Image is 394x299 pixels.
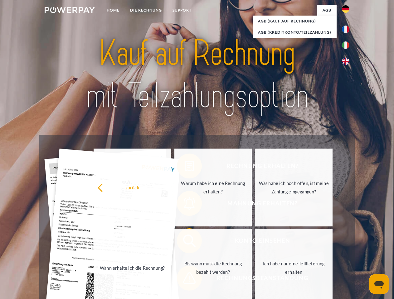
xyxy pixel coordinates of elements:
a: Was habe ich noch offen, ist meine Zahlung eingegangen? [255,149,333,226]
div: zurück [97,183,168,192]
div: Was habe ich noch offen, ist meine Zahlung eingegangen? [259,179,329,196]
a: SUPPORT [167,5,197,16]
div: Warum habe ich eine Rechnung erhalten? [178,179,248,196]
a: agb [317,5,337,16]
a: Home [101,5,125,16]
a: AGB (Kauf auf Rechnung) [253,16,337,27]
div: Ich habe nur eine Teillieferung erhalten [259,259,329,276]
div: Wann erhalte ich die Rechnung? [97,263,168,272]
a: DIE RECHNUNG [125,5,167,16]
img: en [342,58,349,65]
img: title-powerpay_de.svg [60,30,334,119]
img: fr [342,26,349,33]
img: it [342,41,349,49]
div: Bis wann muss die Rechnung bezahlt werden? [178,259,248,276]
a: AGB (Kreditkonto/Teilzahlung) [253,27,337,38]
iframe: Schaltfläche zum Öffnen des Messaging-Fensters [369,274,389,294]
img: logo-powerpay-white.svg [45,7,95,13]
img: de [342,5,349,13]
